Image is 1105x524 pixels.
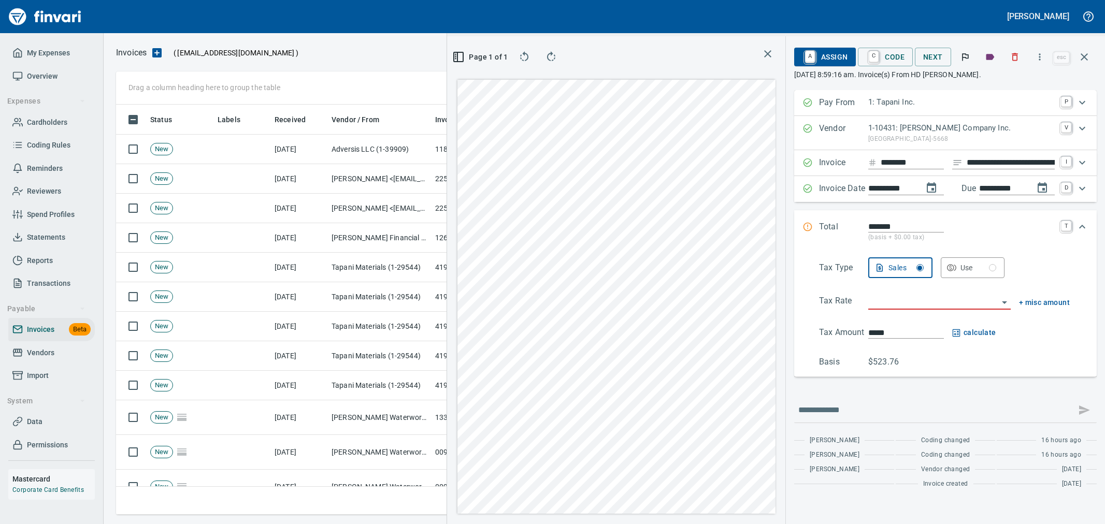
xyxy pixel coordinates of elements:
[327,135,431,164] td: Adversis LLC (1-39909)
[27,208,75,221] span: Spend Profiles
[952,157,963,168] svg: Invoice description
[3,92,90,111] button: Expenses
[327,282,431,312] td: Tapani Materials (1-29544)
[7,395,85,407] span: System
[8,249,95,272] a: Reports
[1041,450,1081,460] span: 16 hours ago
[270,253,327,282] td: [DATE]
[1061,96,1071,107] a: P
[151,263,173,272] span: New
[810,464,859,475] span: [PERSON_NAME]
[173,482,191,490] span: Pages Split
[1061,182,1071,193] a: D
[868,134,1055,144] p: [GEOGRAPHIC_DATA]-5668
[151,292,173,302] span: New
[455,48,508,66] button: Page 1 of 1
[173,447,191,456] span: Pages Split
[151,413,173,423] span: New
[27,139,70,152] span: Coding Rules
[270,282,327,312] td: [DATE]
[8,226,95,249] a: Statements
[218,113,254,126] span: Labels
[819,295,868,310] p: Tax Rate
[27,47,70,60] span: My Expenses
[151,482,173,492] span: New
[866,48,905,66] span: Code
[919,176,944,200] button: change date
[151,144,173,154] span: New
[810,450,859,460] span: [PERSON_NAME]
[8,134,95,157] a: Coding Rules
[819,326,868,339] p: Tax Amount
[151,174,173,184] span: New
[819,96,868,110] p: Pay From
[997,295,1012,310] button: Open
[151,203,173,213] span: New
[27,323,54,336] span: Invoices
[868,156,877,169] svg: Invoice number
[332,113,379,126] span: Vendor / From
[327,253,431,282] td: Tapani Materials (1-29544)
[173,413,191,421] span: Pages Split
[805,51,815,62] a: A
[8,203,95,226] a: Spend Profiles
[819,356,868,368] p: Basis
[332,113,393,126] span: Vendor / From
[794,176,1097,202] div: Expand
[270,312,327,341] td: [DATE]
[150,113,185,126] span: Status
[8,410,95,433] a: Data
[8,180,95,203] a: Reviewers
[327,400,431,435] td: [PERSON_NAME] Waterworks <[PERSON_NAME][EMAIL_ADDRESS][DOMAIN_NAME]>
[218,113,240,126] span: Labels
[794,253,1097,377] div: Expand
[116,47,147,59] nav: breadcrumb
[1061,156,1071,167] a: I
[921,450,970,460] span: Coding changed
[8,41,95,65] a: My Expenses
[802,48,848,66] span: Assign
[921,464,970,475] span: Vendor changed
[435,113,488,126] span: Invoice Number
[6,4,84,29] img: Finvari
[431,312,509,341] td: 4199004:
[7,95,85,108] span: Expenses
[923,51,943,64] span: Next
[794,150,1097,176] div: Expand
[151,447,173,457] span: New
[868,356,917,368] p: $523.76
[1007,11,1069,22] h5: [PERSON_NAME]
[270,223,327,253] td: [DATE]
[150,113,172,126] span: Status
[8,364,95,387] a: Import
[275,113,306,126] span: Received
[1051,45,1097,69] span: Close invoice
[952,326,996,339] button: calculate
[1041,435,1081,446] span: 16 hours ago
[8,65,95,88] a: Overview
[1019,296,1070,309] button: + misc amount
[1004,8,1072,24] button: [PERSON_NAME]
[27,277,70,290] span: Transactions
[8,433,95,457] a: Permissions
[270,135,327,164] td: [DATE]
[151,381,173,390] span: New
[327,164,431,194] td: [PERSON_NAME] <[EMAIL_ADDRESS][DOMAIN_NAME]>
[327,194,431,223] td: [PERSON_NAME] <[EMAIL_ADDRESS][DOMAIN_NAME]>
[270,164,327,194] td: [DATE]
[116,47,147,59] p: Invoices
[151,322,173,331] span: New
[275,113,319,126] span: Received
[431,341,509,371] td: 4199072:
[431,223,509,253] td: 1264679
[868,122,1055,134] p: 1-10431: [PERSON_NAME] Company Inc.
[176,48,295,58] span: [EMAIL_ADDRESS][DOMAIN_NAME]
[960,261,997,274] div: Use
[1062,479,1081,489] span: [DATE]
[1061,122,1071,133] a: V
[431,435,509,470] td: 0091302
[888,261,924,274] div: Sales
[431,470,509,504] td: 0091188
